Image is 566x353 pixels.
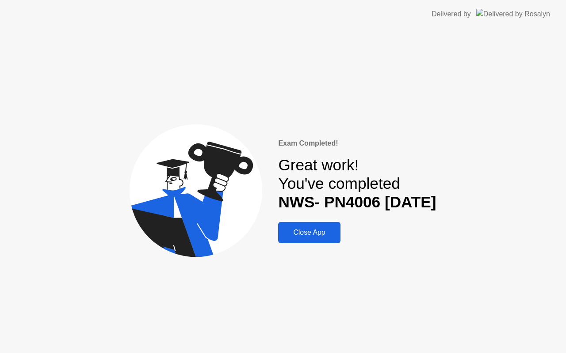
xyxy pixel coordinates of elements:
b: NWS- PN4006 [DATE] [278,193,436,210]
div: Exam Completed! [278,138,436,149]
div: Delivered by [432,9,471,19]
div: Great work! You've completed [278,156,436,212]
div: Close App [281,229,337,237]
img: Delivered by Rosalyn [476,9,550,19]
button: Close App [278,222,340,243]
